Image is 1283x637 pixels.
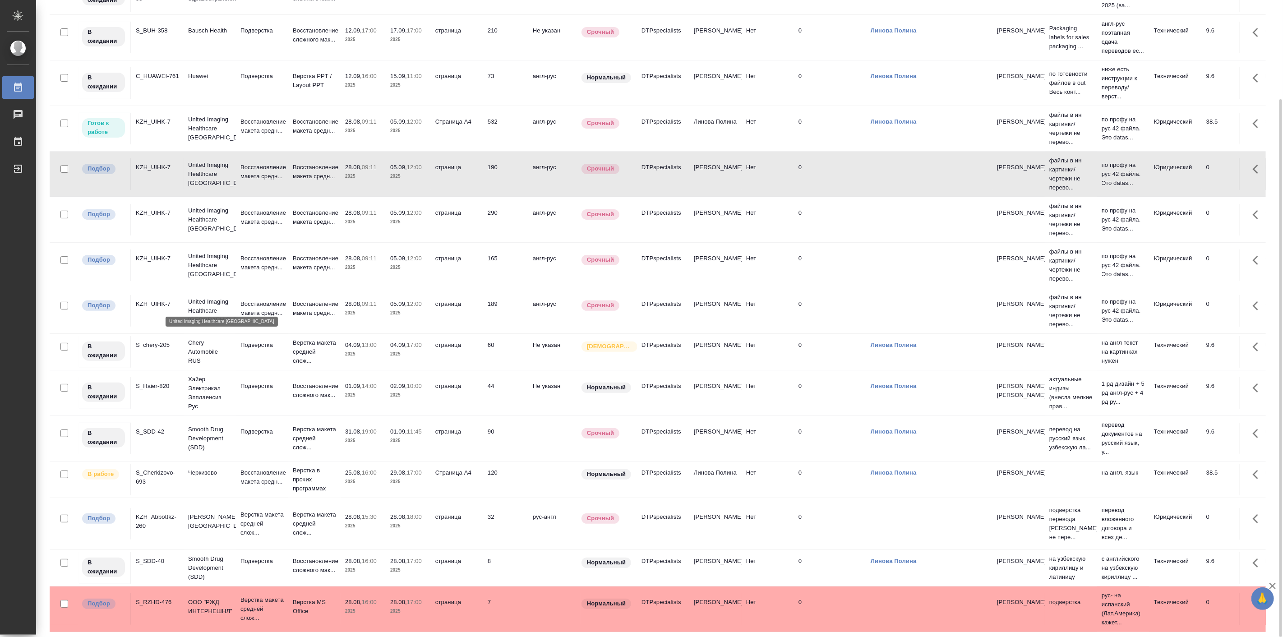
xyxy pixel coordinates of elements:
button: 🙏 [1251,587,1274,610]
p: [PERSON_NAME] [997,208,1040,217]
p: Верстка в прочих программах [293,466,336,493]
button: Здесь прячутся важные кнопки [1247,508,1269,530]
td: англ-рус [528,249,581,281]
div: Исполнитель выполняет работу [81,468,126,480]
div: S_chery-205 [136,341,179,350]
div: Исполнитель назначен, приступать к работе пока рано [81,427,126,448]
p: по профу на рус 42 файла. Это datas... [1102,252,1145,279]
td: страница [431,423,483,454]
td: 60 [483,336,528,368]
td: 0 [794,423,866,454]
td: 0 [794,158,866,190]
div: Можно подбирать исполнителей [81,208,126,221]
button: Здесь прячутся важные кнопки [1247,377,1269,399]
td: 44 [483,377,528,409]
p: В ожидании [88,429,120,447]
td: [PERSON_NAME] [689,67,742,99]
p: 28.08, [345,255,362,262]
td: 0 [794,249,866,281]
td: [PERSON_NAME] [689,22,742,53]
p: Восстановление сложного мак... [293,382,336,400]
button: Здесь прячутся важные кнопки [1247,113,1269,134]
td: Юридический [1149,249,1202,281]
td: DTPspecialists [637,67,689,99]
p: 2025 [390,172,426,181]
p: Срочный [587,429,614,438]
td: Нет [742,377,794,409]
p: Срочный [587,119,614,128]
td: Юридический [1149,204,1202,235]
p: Подбор [88,164,110,173]
a: Линова Полина [871,118,917,125]
td: 38.5 [1202,464,1247,495]
td: [PERSON_NAME] [689,377,742,409]
p: [PERSON_NAME] [997,468,1040,477]
p: 10:00 [407,383,422,389]
td: 165 [483,249,528,281]
button: Здесь прячутся важные кнопки [1247,593,1269,615]
p: 09:11 [362,118,377,125]
a: Линова Полина [871,73,917,79]
button: Здесь прячутся важные кнопки [1247,67,1269,89]
p: United Imaging Healthcare [GEOGRAPHIC_DATA] [188,161,231,188]
p: 11:00 [407,73,422,79]
p: ниже есть инструкции к переводу/верст... [1102,65,1145,101]
td: 0 [794,336,866,368]
p: 17:00 [407,469,422,476]
p: United Imaging Healthcare [GEOGRAPHIC_DATA] [188,297,231,324]
td: англ-рус [528,204,581,235]
p: подверстка перевода [PERSON_NAME] не пере... [1049,506,1093,542]
td: Юридический [1149,113,1202,144]
p: [DEMOGRAPHIC_DATA] [587,342,632,351]
p: Восстановление макета средн... [240,208,284,226]
td: Технический [1149,336,1202,368]
p: 05.09, [390,300,407,307]
td: Страница А4 [431,464,483,495]
div: KZH_UIHK-7 [136,300,179,309]
p: 09:11 [362,255,377,262]
div: KZH_UIHK-7 [136,117,179,126]
p: 2025 [345,126,381,135]
button: Здесь прячутся важные кнопки [1247,158,1269,180]
p: 05.09, [390,209,407,216]
p: Восстановление макета средн... [293,254,336,272]
p: 2025 [390,217,426,226]
button: Здесь прячутся важные кнопки [1247,295,1269,317]
p: 2025 [345,217,381,226]
td: Нет [742,204,794,235]
div: Исполнитель назначен, приступать к работе пока рано [81,382,126,403]
p: актуальные индизы (внесла мелкие прав... [1049,375,1093,411]
p: Срочный [587,28,614,37]
p: Восстановление макета средн... [293,300,336,318]
td: DTPspecialists [637,22,689,53]
td: страница [431,295,483,327]
td: DTPspecialists [637,158,689,190]
button: Здесь прячутся важные кнопки [1247,336,1269,358]
p: [PERSON_NAME] [997,254,1040,263]
td: Технический [1149,22,1202,53]
td: Нет [742,423,794,454]
a: Линова Полина [871,469,917,476]
p: файлы в ин картинки/чертежи не перево... [1049,202,1093,238]
td: 73 [483,67,528,99]
td: 0 [1202,249,1247,281]
p: 2025 [345,81,381,90]
p: Хайер Электрикал Эпплаенсиз Рус [188,375,231,411]
p: Восстановление макета средн... [293,163,336,181]
div: KZH_UIHK-7 [136,163,179,172]
td: 0 [794,377,866,409]
p: Smooth Drug Development (SDD) [188,425,231,452]
div: KZH_UIHK-7 [136,208,179,217]
p: Подверстка [240,427,284,436]
p: United Imaging Healthcare [GEOGRAPHIC_DATA] [188,115,231,142]
p: 17:00 [362,27,377,34]
p: 04.09, [345,342,362,348]
td: Нет [742,295,794,327]
p: по профу на рус 42 файла. Это datas... [1102,115,1145,142]
p: Срочный [587,164,614,173]
button: Здесь прячутся важные кнопки [1247,423,1269,444]
td: 0 [794,204,866,235]
td: DTPspecialists [637,423,689,454]
div: Исполнитель назначен, приступать к работе пока рано [81,26,126,47]
td: Страница А4 [431,113,483,144]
